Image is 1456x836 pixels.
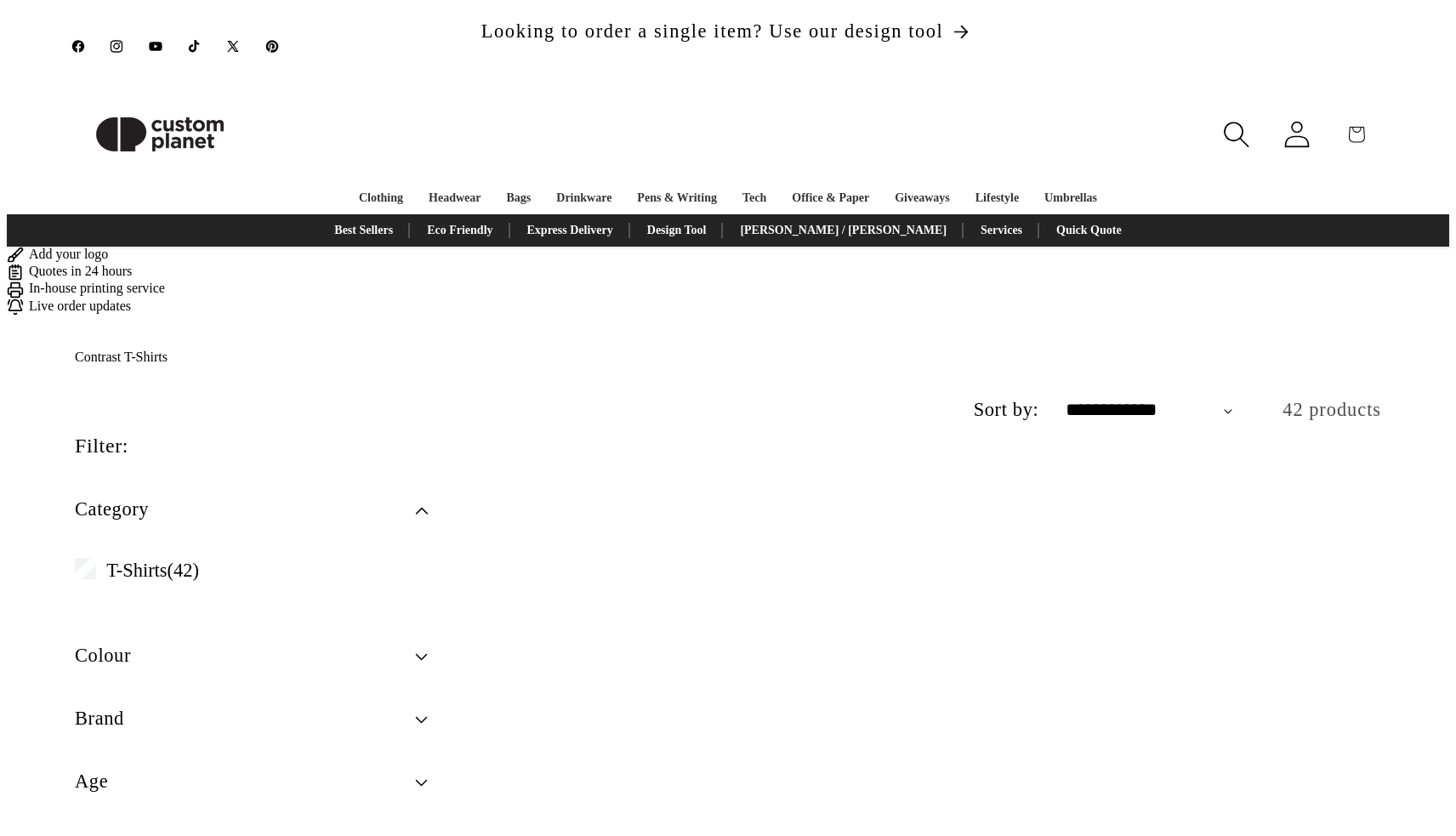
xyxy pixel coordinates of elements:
a: Pens & Writing [637,187,717,209]
a: Custom Planet [65,86,255,183]
div: In-house printing service [7,281,1449,298]
summary: Category (0 selected) [75,478,429,541]
div: Live order updates [7,299,1449,316]
a: Office & Paper [792,187,869,209]
a: Services [972,219,1031,242]
a: Quick Quote [1048,219,1130,242]
label: Sort by: [974,399,1039,420]
div: Add your logo [7,247,1449,264]
img: Custom Planet [75,96,245,173]
span: Category [75,498,149,520]
span: Brand [75,708,124,729]
span: Age [75,771,108,792]
span: Looking to order a single item? Use our design tool [481,20,944,42]
img: Order Updates Icon [7,264,24,281]
a: Bags [506,187,531,209]
div: Quotes in 24 hours [7,264,1449,281]
summary: Brand (0 selected) [75,687,429,750]
span: Colour [75,645,131,666]
a: Drinkware [556,187,611,209]
div: Announcement [481,7,975,86]
a: [PERSON_NAME] / [PERSON_NAME] [731,219,955,242]
a: Lifestyle [975,187,1019,209]
span: 42 products [1283,399,1381,420]
a: Tech [742,187,766,209]
span: (42) [106,560,199,582]
img: Brush Icon [7,247,24,264]
a: Clothing [359,187,403,209]
a: Looking to order a single item? Use our design tool [481,7,975,86]
summary: Age (0 selected) [75,750,429,813]
a: Express Delivery [519,219,622,242]
summary: Colour (0 selected) [75,624,429,687]
summary: Search [1207,105,1266,164]
a: Eco Friendly [418,219,501,242]
h1: Contrast T-Shirts [75,350,1381,365]
a: Best Sellers [326,219,401,242]
h2: Filter: [75,435,128,458]
img: Order updates [7,299,24,316]
span: T-Shirts [106,560,167,581]
a: Headwear [429,187,481,209]
a: Umbrellas [1044,187,1097,209]
a: Giveaways [895,187,950,209]
a: Design Tool [639,219,715,242]
img: In-house printing [7,282,24,299]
